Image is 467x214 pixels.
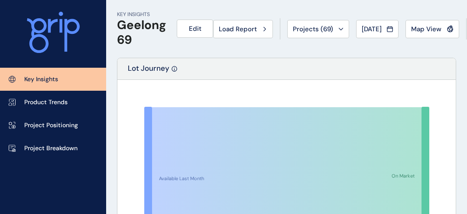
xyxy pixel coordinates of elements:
button: Map View [405,20,459,38]
p: Project Breakdown [24,144,78,153]
span: Map View [411,25,441,33]
p: Lot Journey [128,63,169,79]
p: KEY INSIGHTS [117,11,166,18]
p: Project Positioning [24,121,78,130]
button: Edit [177,20,213,38]
button: Projects (69) [287,20,349,38]
p: Product Trends [24,98,68,107]
span: Edit [189,24,201,33]
p: Key Insights [24,75,58,84]
h1: Geelong 69 [117,18,166,47]
span: Load Report [219,25,257,33]
button: Load Report [213,20,273,38]
button: [DATE] [356,20,399,38]
span: [DATE] [362,25,382,33]
span: Projects ( 69 ) [293,25,333,33]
